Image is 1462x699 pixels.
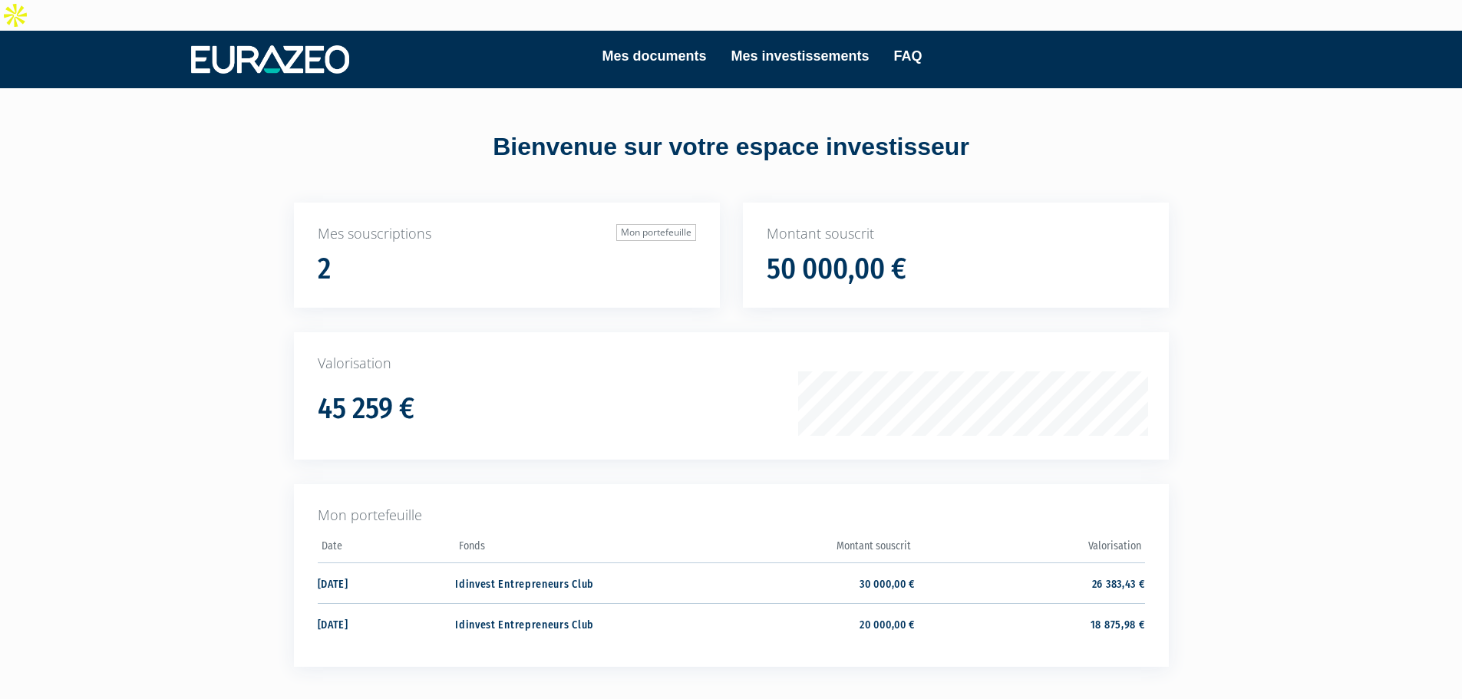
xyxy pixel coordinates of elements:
[915,603,1144,644] td: 18 875,98 €
[318,506,1145,526] p: Mon portefeuille
[602,45,706,67] a: Mes documents
[616,224,696,241] a: Mon portefeuille
[318,224,696,244] p: Mes souscriptions
[318,354,1145,374] p: Valorisation
[318,562,456,603] td: [DATE]
[767,253,906,285] h1: 50 000,00 €
[318,393,414,425] h1: 45 259 €
[318,535,456,563] th: Date
[685,562,915,603] td: 30 000,00 €
[259,130,1203,165] div: Bienvenue sur votre espace investisseur
[318,603,456,644] td: [DATE]
[731,45,869,67] a: Mes investissements
[455,603,685,644] td: Idinvest Entrepreneurs Club
[455,562,685,603] td: Idinvest Entrepreneurs Club
[685,535,915,563] th: Montant souscrit
[455,535,685,563] th: Fonds
[318,253,331,285] h1: 2
[767,224,1145,244] p: Montant souscrit
[685,603,915,644] td: 20 000,00 €
[915,562,1144,603] td: 26 383,43 €
[191,45,349,73] img: 1732889491-logotype_eurazeo_blanc_rvb.png
[915,535,1144,563] th: Valorisation
[894,45,922,67] a: FAQ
